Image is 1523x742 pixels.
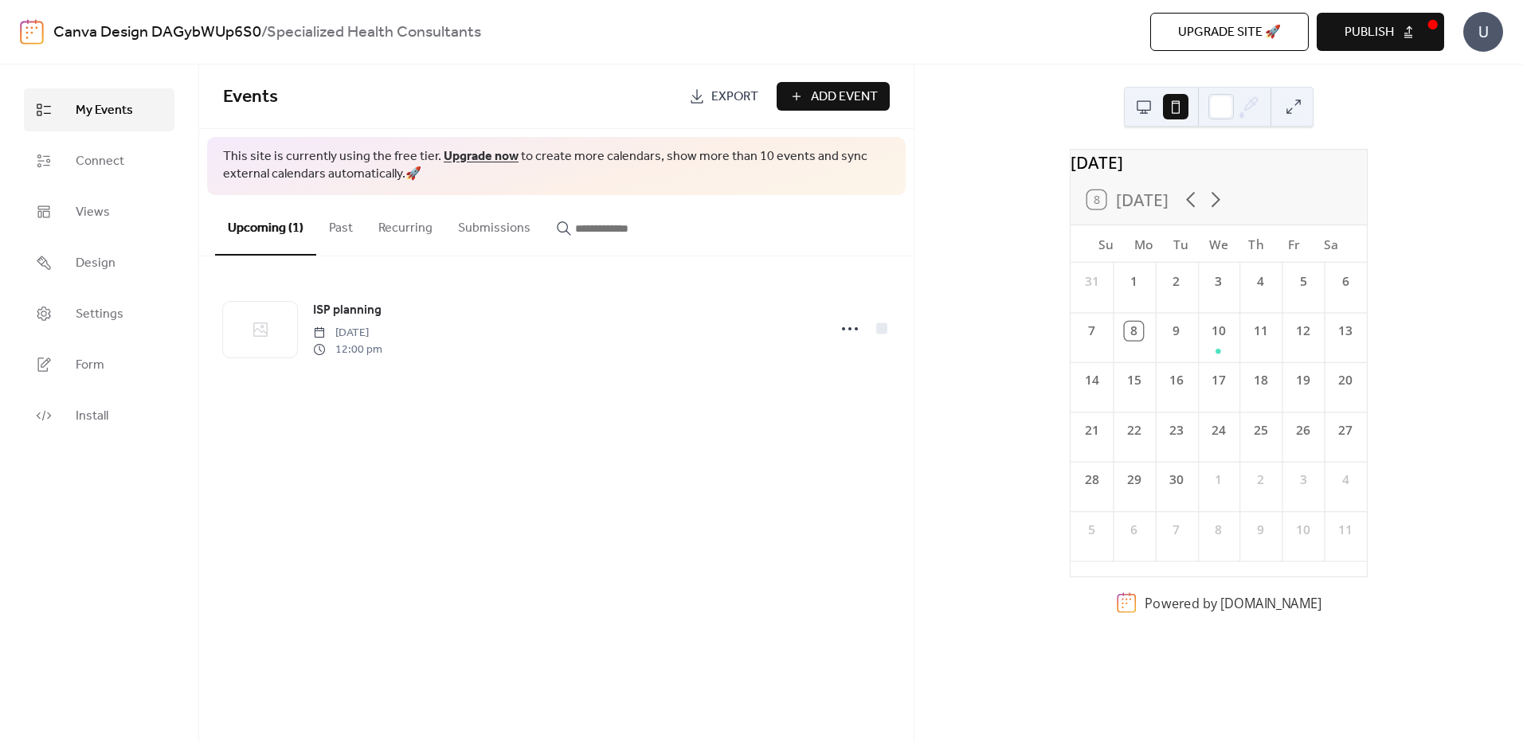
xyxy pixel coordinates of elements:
button: Upgrade site 🚀 [1150,13,1309,51]
div: 15 [1125,372,1143,390]
div: 2 [1251,471,1270,489]
b: / [261,18,267,48]
div: 12 [1294,322,1313,340]
span: Export [711,88,758,107]
button: Add Event [777,82,890,111]
span: Install [76,407,108,426]
div: Sa [1313,225,1350,263]
div: 2 [1167,272,1185,291]
div: 9 [1251,521,1270,539]
div: 16 [1167,372,1185,390]
div: 3 [1209,272,1227,291]
div: 18 [1251,372,1270,390]
div: Powered by [1145,594,1321,611]
span: Upgrade site 🚀 [1178,23,1281,42]
div: 25 [1251,421,1270,439]
div: [DATE] [1071,150,1367,174]
div: 10 [1209,322,1227,340]
div: 20 [1337,372,1355,390]
div: 26 [1294,421,1313,439]
a: Connect [24,139,174,182]
span: ISP planning [313,301,382,320]
div: 13 [1337,322,1355,340]
div: 7 [1167,521,1185,539]
span: My Events [76,101,133,120]
div: 9 [1167,322,1185,340]
div: 8 [1125,322,1143,340]
span: 12:00 pm [313,342,382,358]
div: 21 [1083,421,1101,439]
div: 1 [1125,272,1143,291]
div: 19 [1294,372,1313,390]
span: Connect [76,152,124,171]
div: 27 [1337,421,1355,439]
span: Events [223,80,278,115]
img: logo [20,19,44,45]
button: Submissions [445,195,543,254]
a: Install [24,394,174,437]
div: Su [1087,225,1125,263]
div: 11 [1251,322,1270,340]
a: Export [677,82,770,111]
div: 4 [1337,471,1355,489]
div: 5 [1294,272,1313,291]
span: Publish [1345,23,1394,42]
b: Specialized Health Consultants [267,18,481,48]
button: Past [316,195,366,254]
span: This site is currently using the free tier. to create more calendars, show more than 10 events an... [223,148,890,184]
div: U [1463,12,1503,52]
a: My Events [24,88,174,131]
div: 23 [1167,421,1185,439]
a: Upgrade now [444,144,519,169]
div: 1 [1209,471,1227,489]
button: Publish [1317,13,1444,51]
div: 31 [1083,272,1101,291]
div: 8 [1209,521,1227,539]
div: We [1200,225,1237,263]
div: 28 [1083,471,1101,489]
div: 5 [1083,521,1101,539]
div: 6 [1125,521,1143,539]
button: Recurring [366,195,445,254]
div: Th [1238,225,1275,263]
div: 6 [1337,272,1355,291]
a: [DOMAIN_NAME] [1220,594,1321,611]
button: Upcoming (1) [215,195,316,256]
div: 22 [1125,421,1143,439]
span: Form [76,356,104,375]
span: Settings [76,305,123,324]
a: ISP planning [313,300,382,321]
div: 7 [1083,322,1101,340]
div: 17 [1209,372,1227,390]
span: Design [76,254,115,273]
span: Views [76,203,110,222]
div: Mo [1125,225,1162,263]
a: Design [24,241,174,284]
span: [DATE] [313,325,382,342]
span: Add Event [811,88,878,107]
div: 4 [1251,272,1270,291]
div: 11 [1337,521,1355,539]
div: 3 [1294,471,1313,489]
div: 29 [1125,471,1143,489]
div: 30 [1167,471,1185,489]
a: Form [24,343,174,386]
div: 24 [1209,421,1227,439]
a: Views [24,190,174,233]
div: 14 [1083,372,1101,390]
div: 10 [1294,521,1313,539]
a: Canva Design DAGybWUp6S0 [53,18,261,48]
div: Tu [1162,225,1200,263]
a: Settings [24,292,174,335]
div: Fr [1275,225,1313,263]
